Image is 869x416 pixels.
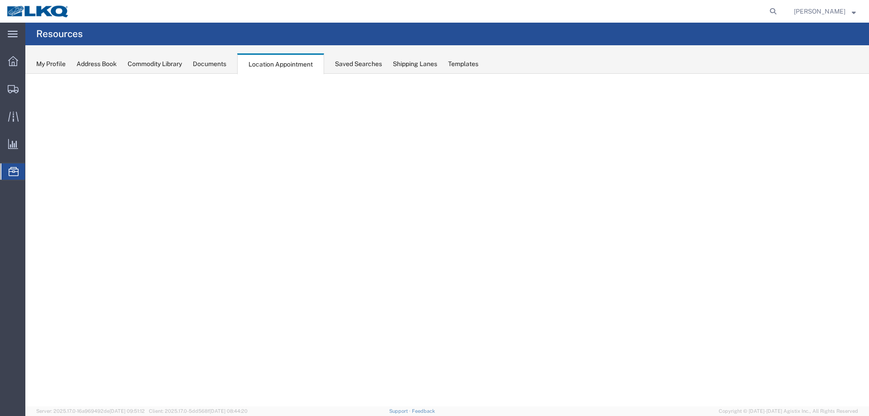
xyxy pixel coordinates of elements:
div: Location Appointment [237,53,324,74]
a: Feedback [412,408,435,414]
div: Documents [193,59,226,69]
span: Alfredo Garcia [794,6,845,16]
a: Support [389,408,412,414]
div: Address Book [76,59,117,69]
div: Commodity Library [128,59,182,69]
span: [DATE] 08:44:20 [210,408,248,414]
button: [PERSON_NAME] [793,6,856,17]
span: [DATE] 09:51:12 [110,408,145,414]
div: My Profile [36,59,66,69]
h4: Resources [36,23,83,45]
iframe: FS Legacy Container [25,74,869,406]
div: Saved Searches [335,59,382,69]
span: Copyright © [DATE]-[DATE] Agistix Inc., All Rights Reserved [719,407,858,415]
div: Shipping Lanes [393,59,437,69]
div: Templates [448,59,478,69]
span: Server: 2025.17.0-16a969492de [36,408,145,414]
img: logo [6,5,70,18]
span: Client: 2025.17.0-5dd568f [149,408,248,414]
